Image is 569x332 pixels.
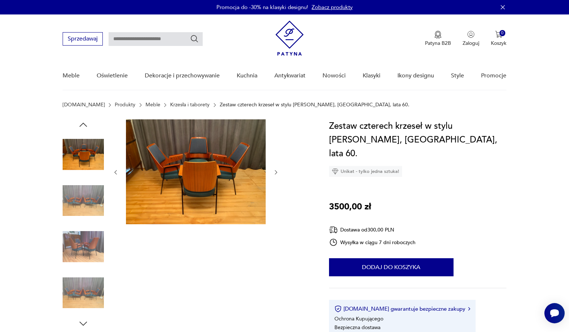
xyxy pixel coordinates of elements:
a: Ikony designu [397,62,434,90]
a: Krzesła i taborety [170,102,210,108]
img: Zdjęcie produktu Zestaw czterech krzeseł w stylu Hanno Von Gustedta, Austria, lata 60. [63,226,104,267]
a: Dekoracje i przechowywanie [145,62,220,90]
img: Ikona dostawy [329,225,338,234]
div: Wysyłka w ciągu 7 dni roboczych [329,238,416,247]
li: Bezpieczna dostawa [334,324,380,331]
div: Unikat - tylko jedna sztuka! [329,166,402,177]
a: Oświetlenie [97,62,128,90]
h1: Zestaw czterech krzeseł w stylu [PERSON_NAME], [GEOGRAPHIC_DATA], lata 60. [329,119,506,161]
p: Zaloguj [463,40,479,47]
img: Zdjęcie produktu Zestaw czterech krzeseł w stylu Hanno Von Gustedta, Austria, lata 60. [63,272,104,314]
button: Zaloguj [463,31,479,47]
p: 3500,00 zł [329,200,371,214]
a: Ikona medaluPatyna B2B [425,31,451,47]
button: Patyna B2B [425,31,451,47]
button: Sprzedawaj [63,32,103,46]
a: Sprzedawaj [63,37,103,42]
img: Ikona certyfikatu [334,305,342,312]
img: Zdjęcie produktu Zestaw czterech krzeseł w stylu Hanno Von Gustedta, Austria, lata 60. [63,180,104,221]
a: Nowości [323,62,346,90]
li: Ochrona Kupującego [334,315,383,322]
button: [DOMAIN_NAME] gwarantuje bezpieczne zakupy [334,305,470,312]
div: Dostawa od 300,00 PLN [329,225,416,234]
img: Ikona diamentu [332,168,338,175]
p: Patyna B2B [425,40,451,47]
a: Kuchnia [237,62,257,90]
div: 0 [500,30,506,36]
a: Meble [146,102,160,108]
a: Klasyki [363,62,380,90]
p: Promocja do -30% na klasyki designu! [216,4,308,11]
a: Produkty [115,102,135,108]
button: Szukaj [190,34,199,43]
img: Ikona strzałki w prawo [468,307,470,311]
a: Promocje [481,62,506,90]
a: Style [451,62,464,90]
img: Ikonka użytkownika [467,31,475,38]
img: Zdjęcie produktu Zestaw czterech krzeseł w stylu Hanno Von Gustedta, Austria, lata 60. [126,119,266,224]
button: 0Koszyk [491,31,506,47]
img: Ikona medalu [434,31,442,39]
p: Koszyk [491,40,506,47]
a: Meble [63,62,80,90]
img: Ikona koszyka [495,31,502,38]
img: Zdjęcie produktu Zestaw czterech krzeseł w stylu Hanno Von Gustedta, Austria, lata 60. [63,134,104,175]
a: Antykwariat [274,62,305,90]
a: [DOMAIN_NAME] [63,102,105,108]
p: Zestaw czterech krzeseł w stylu [PERSON_NAME], [GEOGRAPHIC_DATA], lata 60. [220,102,409,108]
img: Patyna - sklep z meblami i dekoracjami vintage [275,21,304,56]
iframe: Smartsupp widget button [544,303,565,323]
button: Dodaj do koszyka [329,258,454,276]
a: Zobacz produkty [312,4,353,11]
